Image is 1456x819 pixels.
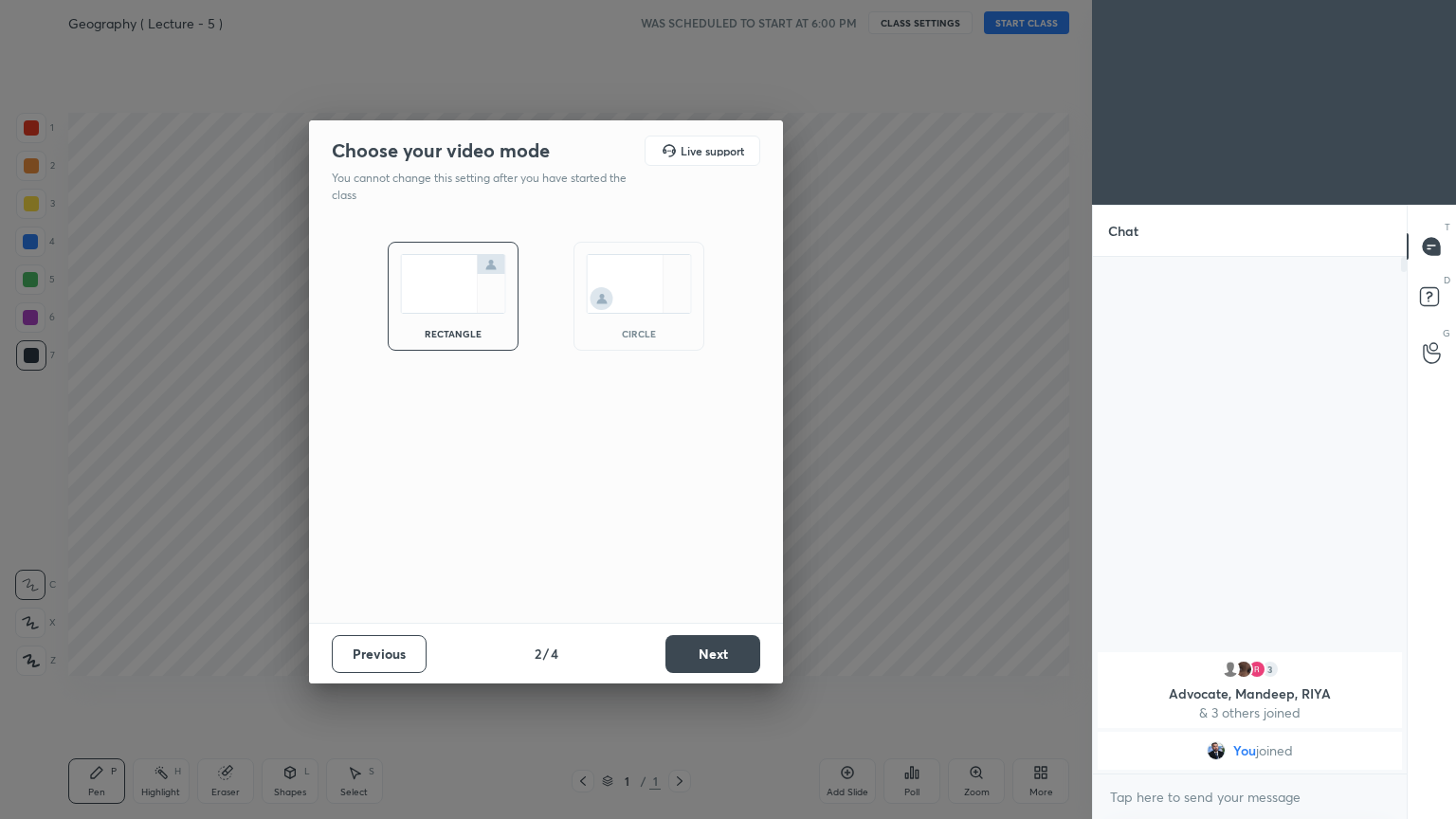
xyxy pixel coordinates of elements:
[601,329,677,338] div: circle
[332,138,550,163] h2: Choose your video mode
[1093,206,1154,256] p: Chat
[1247,660,1266,679] img: fda303ede1d14bbd82535683b39fd47e.55584805_3
[1445,220,1450,234] p: T
[586,254,692,314] img: circleScreenIcon.acc0effb.svg
[1443,326,1450,340] p: G
[551,644,558,664] h4: 4
[1221,660,1240,679] img: default.png
[332,170,639,204] p: You cannot change this setting after you have started the class
[535,644,541,664] h4: 2
[681,145,744,156] h5: Live support
[665,635,760,673] button: Next
[1233,743,1256,758] span: You
[543,644,549,664] h4: /
[1109,686,1391,701] p: Advocate, Mandeep, RIYA
[1234,660,1253,679] img: 3
[400,254,506,314] img: normalScreenIcon.ae25ed63.svg
[415,329,491,338] div: rectangle
[1261,660,1280,679] div: 3
[1109,705,1391,720] p: & 3 others joined
[1256,743,1293,758] span: joined
[1207,741,1226,760] img: cb5e8b54239f41d58777b428674fb18d.jpg
[1093,648,1407,773] div: grid
[1444,273,1450,287] p: D
[332,635,427,673] button: Previous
